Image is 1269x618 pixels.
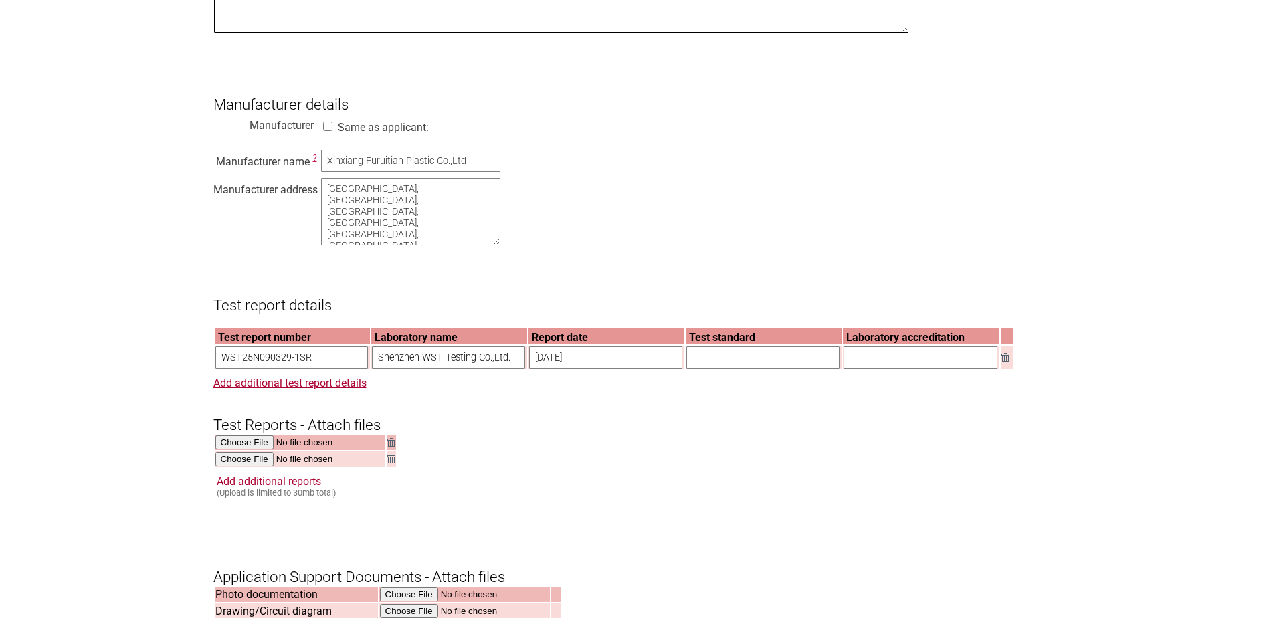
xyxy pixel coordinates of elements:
[338,121,429,134] label: Same as applicant:
[213,274,1056,314] h3: Test report details
[387,455,395,463] img: Remove
[213,393,1056,433] h3: Test Reports - Attach files
[371,328,527,344] th: Laboratory name
[528,328,684,344] th: Report date
[213,74,1056,114] h3: Manufacturer details
[213,546,1056,586] h3: Application Support Documents - Attach files
[213,116,314,129] div: Manufacturer
[217,488,336,498] small: (Upload is limited to 30mb total)
[387,438,395,447] img: Remove
[1001,353,1009,362] img: Remove
[843,328,999,344] th: Laboratory accreditation
[213,152,314,165] div: Manufacturer name
[213,377,367,389] a: Add additional test report details
[215,328,371,344] th: Test report number
[217,475,321,488] a: Add additional reports
[686,328,842,344] th: Test standard
[215,587,378,602] td: Photo documentation
[313,153,317,163] span: This is the name of the manufacturer of the electrical product to be approved.
[213,180,314,193] div: Manufacturer address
